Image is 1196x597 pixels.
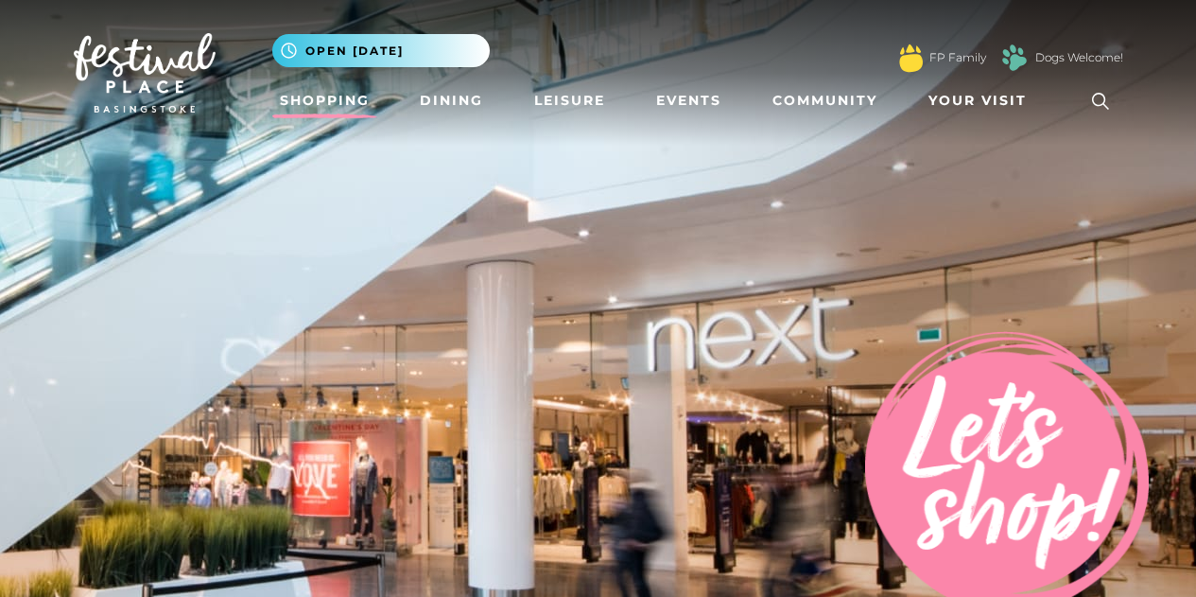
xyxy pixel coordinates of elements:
button: Open [DATE] [272,34,490,67]
a: Events [649,83,729,118]
a: Dogs Welcome! [1035,49,1123,66]
a: Your Visit [921,83,1044,118]
a: Community [765,83,885,118]
span: Your Visit [928,91,1027,111]
a: Dining [412,83,491,118]
span: Open [DATE] [305,43,404,60]
a: FP Family [929,49,986,66]
a: Shopping [272,83,377,118]
a: Leisure [527,83,613,118]
img: Festival Place Logo [74,33,216,113]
